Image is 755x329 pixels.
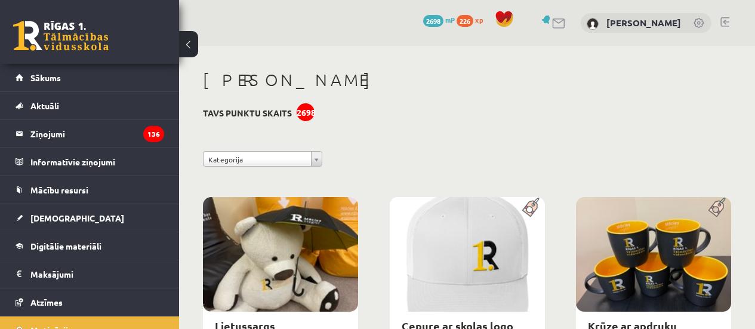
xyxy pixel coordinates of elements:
span: xp [475,15,483,24]
a: 2698 mP [423,15,455,24]
a: Informatīvie ziņojumi [16,148,164,176]
div: 2698 [297,103,315,121]
legend: Maksājumi [30,260,164,288]
span: Aktuāli [30,100,59,111]
span: 2698 [423,15,443,27]
h1: [PERSON_NAME] [203,70,731,90]
a: Mācību resursi [16,176,164,204]
legend: Ziņojumi [30,120,164,147]
img: Populāra prece [518,197,545,217]
a: [DEMOGRAPHIC_DATA] [16,204,164,232]
span: Atzīmes [30,297,63,308]
a: Digitālie materiāli [16,232,164,260]
legend: Informatīvie ziņojumi [30,148,164,176]
a: Sākums [16,64,164,91]
span: [DEMOGRAPHIC_DATA] [30,213,124,223]
h3: Tavs punktu skaits [203,108,292,118]
a: Rīgas 1. Tālmācības vidusskola [13,21,109,51]
i: 136 [143,126,164,142]
a: Atzīmes [16,288,164,316]
img: Populāra prece [704,197,731,217]
a: Ziņojumi136 [16,120,164,147]
img: Andrejs Kalmikovs [587,18,599,30]
span: Digitālie materiāli [30,241,101,251]
span: 226 [457,15,473,27]
a: Aktuāli [16,92,164,119]
span: mP [445,15,455,24]
a: Kategorija [203,151,322,167]
span: Kategorija [208,152,306,167]
a: [PERSON_NAME] [606,17,681,29]
a: 226 xp [457,15,489,24]
span: Mācību resursi [30,185,88,195]
span: Sākums [30,72,61,83]
a: Maksājumi [16,260,164,288]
